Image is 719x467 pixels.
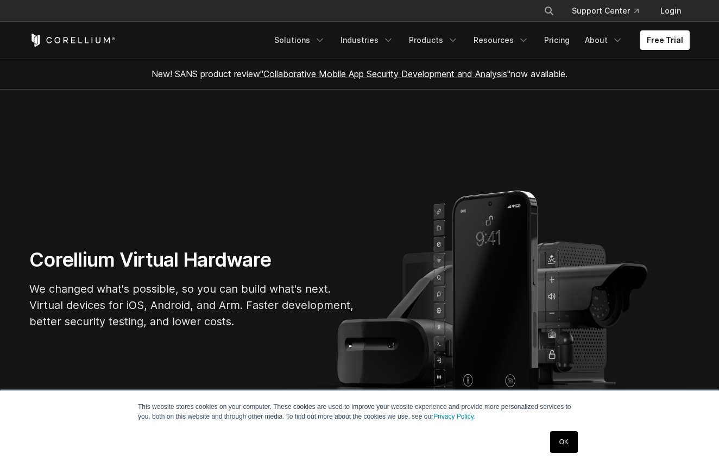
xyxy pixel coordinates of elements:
[640,30,690,50] a: Free Trial
[268,30,690,50] div: Navigation Menu
[402,30,465,50] a: Products
[334,30,400,50] a: Industries
[531,1,690,21] div: Navigation Menu
[467,30,535,50] a: Resources
[578,30,629,50] a: About
[138,402,581,421] p: This website stores cookies on your computer. These cookies are used to improve your website expe...
[260,68,510,79] a: "Collaborative Mobile App Security Development and Analysis"
[550,431,578,453] a: OK
[29,281,355,330] p: We changed what's possible, so you can build what's next. Virtual devices for iOS, Android, and A...
[29,34,116,47] a: Corellium Home
[539,1,559,21] button: Search
[433,413,475,420] a: Privacy Policy.
[29,248,355,272] h1: Corellium Virtual Hardware
[652,1,690,21] a: Login
[268,30,332,50] a: Solutions
[152,68,567,79] span: New! SANS product review now available.
[563,1,647,21] a: Support Center
[538,30,576,50] a: Pricing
